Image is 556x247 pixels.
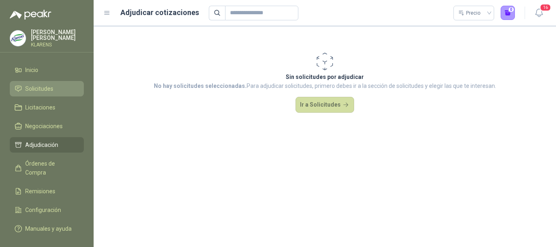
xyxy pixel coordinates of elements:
[532,6,546,20] button: 16
[31,42,84,47] p: KLARENS
[154,72,496,81] p: Sin solicitudes por adjudicar
[25,84,53,93] span: Solicitudes
[10,202,84,218] a: Configuración
[10,62,84,78] a: Inicio
[10,221,84,236] a: Manuales y ayuda
[10,10,51,20] img: Logo peakr
[10,31,26,46] img: Company Logo
[25,140,58,149] span: Adjudicación
[10,156,84,180] a: Órdenes de Compra
[296,97,354,113] button: Ir a Solicitudes
[31,29,84,41] p: [PERSON_NAME] [PERSON_NAME]
[501,6,515,20] button: 0
[25,103,55,112] span: Licitaciones
[10,137,84,153] a: Adjudicación
[154,83,247,89] strong: No hay solicitudes seleccionadas.
[25,66,38,74] span: Inicio
[25,187,55,196] span: Remisiones
[25,205,61,214] span: Configuración
[10,184,84,199] a: Remisiones
[10,81,84,96] a: Solicitudes
[10,118,84,134] a: Negociaciones
[25,159,76,177] span: Órdenes de Compra
[458,7,482,19] div: Precio
[25,122,63,131] span: Negociaciones
[10,100,84,115] a: Licitaciones
[25,224,72,233] span: Manuales y ayuda
[120,7,199,18] h1: Adjudicar cotizaciones
[540,4,551,11] span: 16
[154,81,496,90] p: Para adjudicar solicitudes, primero debes ir a la sección de solicitudes y elegir las que te inte...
